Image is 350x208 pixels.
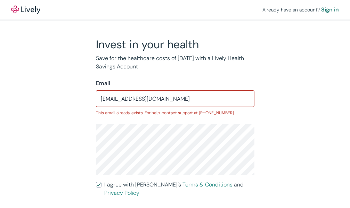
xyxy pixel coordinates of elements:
[321,6,339,14] a: Sign in
[96,110,254,116] p: This email already exists. For help, contact support at [PHONE_NUMBER]
[11,6,40,14] img: Lively
[104,181,254,197] span: I agree with [PERSON_NAME]’s and
[11,6,40,14] a: LivelyLively
[96,38,254,51] h2: Invest in your health
[104,189,139,197] a: Privacy Policy
[96,54,254,71] p: Save for the healthcare costs of [DATE] with a Lively Health Savings Account
[262,6,339,14] div: Already have an account?
[96,79,110,88] label: Email
[182,181,233,188] a: Terms & Conditions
